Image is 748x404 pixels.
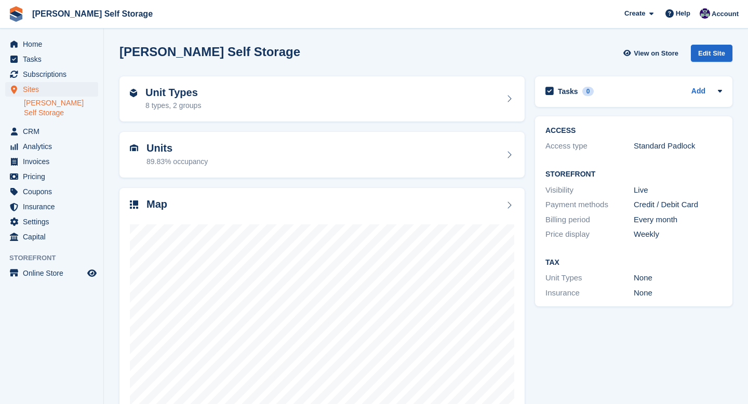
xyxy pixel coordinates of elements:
a: menu [5,124,98,139]
a: Unit Types 8 types, 2 groups [119,76,525,122]
span: Home [23,37,85,51]
div: 0 [582,87,594,96]
h2: Storefront [545,170,722,179]
span: Analytics [23,139,85,154]
a: Edit Site [691,45,732,66]
span: Storefront [9,253,103,263]
a: [PERSON_NAME] Self Storage [24,98,98,118]
div: Price display [545,228,634,240]
div: None [634,272,722,284]
img: unit-icn-7be61d7bf1b0ce9d3e12c5938cc71ed9869f7b940bace4675aadf7bd6d80202e.svg [130,144,138,152]
h2: Tax [545,259,722,267]
a: Add [691,86,705,98]
a: menu [5,230,98,244]
div: 8 types, 2 groups [145,100,201,111]
span: Sites [23,82,85,97]
div: Insurance [545,287,634,299]
div: Weekly [634,228,722,240]
span: Settings [23,214,85,229]
img: stora-icon-8386f47178a22dfd0bd8f6a31ec36ba5ce8667c1dd55bd0f319d3a0aa187defe.svg [8,6,24,22]
h2: Units [146,142,208,154]
div: Edit Site [691,45,732,62]
h2: [PERSON_NAME] Self Storage [119,45,300,59]
div: Billing period [545,214,634,226]
img: Matthew Jones [700,8,710,19]
h2: Unit Types [145,87,201,99]
a: menu [5,184,98,199]
a: menu [5,199,98,214]
div: Standard Padlock [634,140,722,152]
a: menu [5,169,98,184]
span: Subscriptions [23,67,85,82]
a: menu [5,214,98,229]
h2: Tasks [558,87,578,96]
a: menu [5,266,98,280]
span: View on Store [634,48,678,59]
img: unit-type-icn-2b2737a686de81e16bb02015468b77c625bbabd49415b5ef34ead5e3b44a266d.svg [130,89,137,97]
span: Invoices [23,154,85,169]
a: menu [5,154,98,169]
span: Coupons [23,184,85,199]
a: [PERSON_NAME] Self Storage [28,5,157,22]
span: CRM [23,124,85,139]
div: Payment methods [545,199,634,211]
div: None [634,287,722,299]
span: Pricing [23,169,85,184]
div: Visibility [545,184,634,196]
span: Tasks [23,52,85,66]
span: Account [712,9,739,19]
div: Every month [634,214,722,226]
span: Online Store [23,266,85,280]
a: menu [5,52,98,66]
span: Insurance [23,199,85,214]
h2: Map [146,198,167,210]
a: Units 89.83% occupancy [119,132,525,178]
a: menu [5,67,98,82]
img: map-icn-33ee37083ee616e46c38cad1a60f524a97daa1e2b2c8c0bc3eb3415660979fc1.svg [130,200,138,209]
a: View on Store [622,45,683,62]
a: menu [5,82,98,97]
a: menu [5,139,98,154]
div: Access type [545,140,634,152]
div: Unit Types [545,272,634,284]
h2: ACCESS [545,127,722,135]
span: Help [676,8,690,19]
a: Preview store [86,267,98,279]
span: Create [624,8,645,19]
span: Capital [23,230,85,244]
div: 89.83% occupancy [146,156,208,167]
div: Live [634,184,722,196]
a: menu [5,37,98,51]
div: Credit / Debit Card [634,199,722,211]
